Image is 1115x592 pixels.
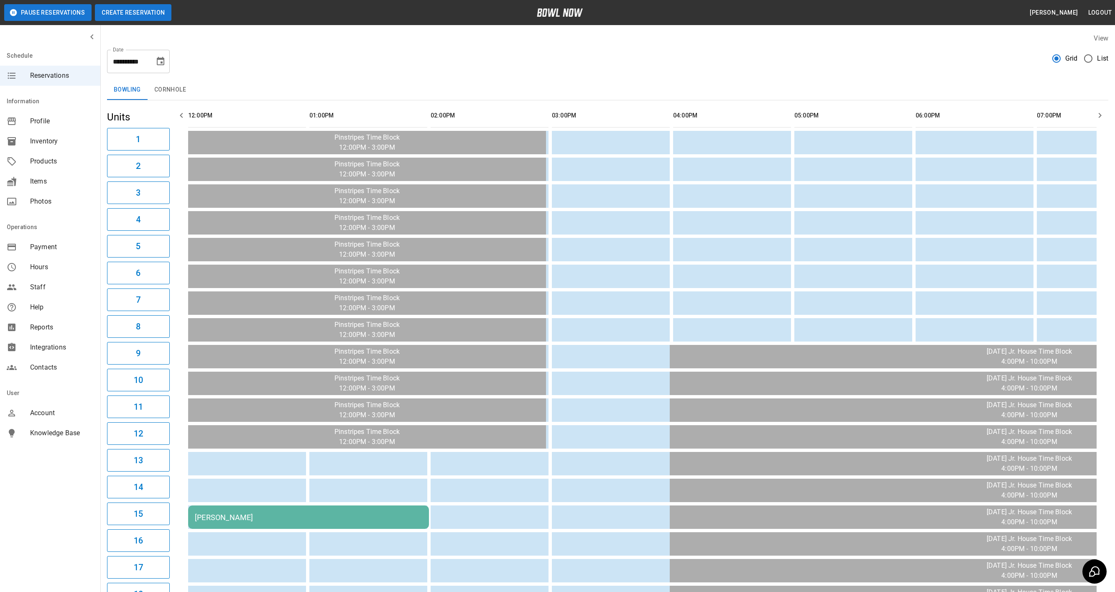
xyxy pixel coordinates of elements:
span: Reports [30,322,94,332]
h6: 10 [134,373,143,387]
button: 2 [107,155,170,177]
span: Integrations [30,342,94,352]
button: 5 [107,235,170,258]
button: [PERSON_NAME] [1026,5,1081,20]
th: 12:00PM [188,104,306,128]
span: Grid [1065,54,1078,64]
h6: 17 [134,561,143,574]
h6: 14 [134,480,143,494]
span: Items [30,176,94,186]
button: Pause Reservations [4,4,92,21]
h5: Units [107,110,170,124]
button: 9 [107,342,170,365]
button: 4 [107,208,170,231]
button: Cornhole [148,80,193,100]
button: 14 [107,476,170,498]
h6: 4 [136,213,140,226]
h6: 15 [134,507,143,521]
button: Bowling [107,80,148,100]
th: 03:00PM [552,104,670,128]
span: Account [30,408,94,418]
h6: 13 [134,454,143,467]
h6: 1 [136,133,140,146]
button: Logout [1085,5,1115,20]
div: [PERSON_NAME] [195,513,422,522]
button: 3 [107,181,170,204]
button: Create Reservation [95,4,171,21]
button: 12 [107,422,170,445]
span: Contacts [30,362,94,373]
span: Hours [30,262,94,272]
button: 11 [107,396,170,418]
div: inventory tabs [107,80,1108,100]
h6: 5 [136,240,140,253]
span: Knowledge Base [30,428,94,438]
img: logo [537,8,583,17]
h6: 3 [136,186,140,199]
h6: 12 [134,427,143,440]
th: 01:00PM [309,104,427,128]
button: 1 [107,128,170,151]
h6: 16 [134,534,143,547]
button: 10 [107,369,170,391]
span: Payment [30,242,94,252]
h6: 2 [136,159,140,173]
span: Inventory [30,136,94,146]
h6: 8 [136,320,140,333]
button: 16 [107,529,170,552]
span: Reservations [30,71,94,81]
h6: 7 [136,293,140,306]
span: List [1097,54,1108,64]
h6: 9 [136,347,140,360]
button: Choose date, selected date is Sep 23, 2025 [152,53,169,70]
span: Staff [30,282,94,292]
h6: 11 [134,400,143,413]
button: 13 [107,449,170,472]
button: 8 [107,315,170,338]
span: Photos [30,196,94,207]
span: Products [30,156,94,166]
button: 7 [107,288,170,311]
label: View [1094,34,1108,42]
th: 02:00PM [431,104,549,128]
span: Profile [30,116,94,126]
button: 15 [107,503,170,525]
h6: 6 [136,266,140,280]
button: 17 [107,556,170,579]
button: 6 [107,262,170,284]
span: Help [30,302,94,312]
